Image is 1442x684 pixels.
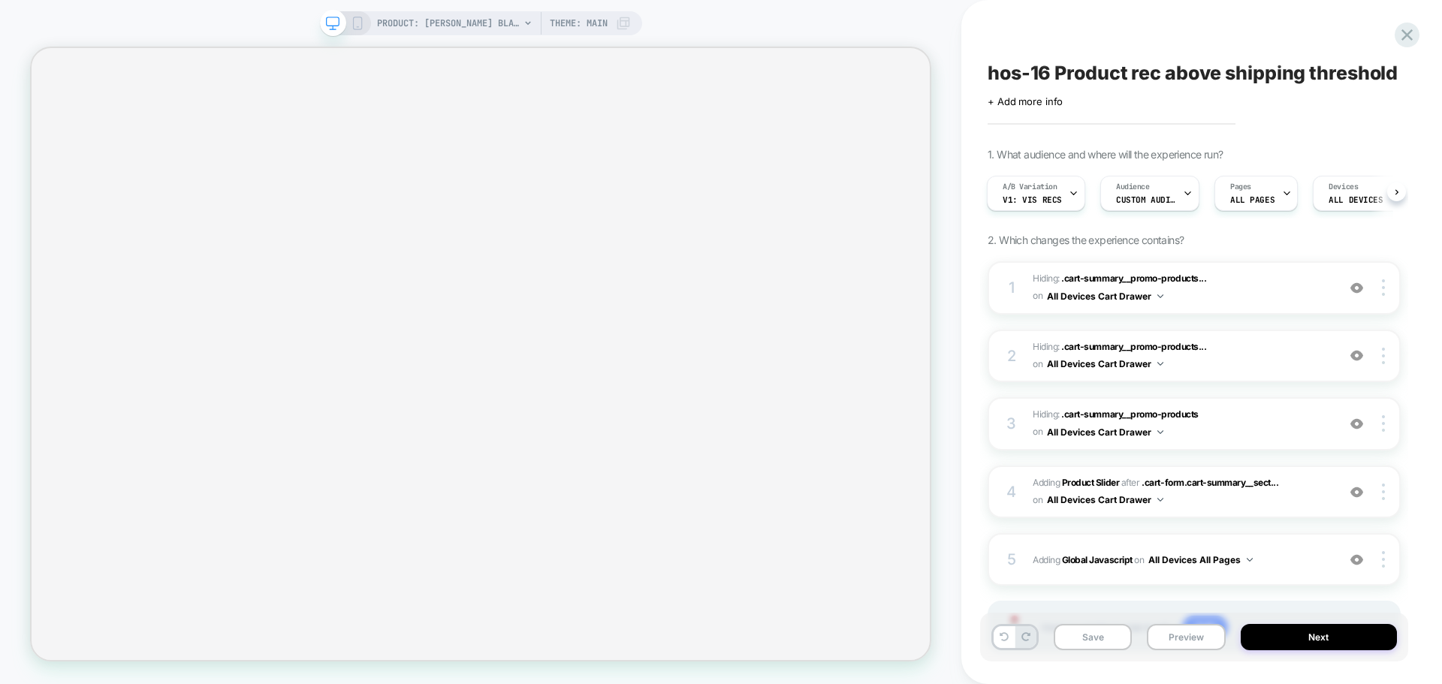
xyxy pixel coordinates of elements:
[1033,356,1042,372] span: on
[1147,624,1225,650] button: Preview
[1054,624,1132,650] button: Save
[550,11,608,35] span: Theme: MAIN
[1062,477,1119,488] b: Product Slider
[1382,415,1385,432] img: close
[1116,194,1176,205] span: Custom Audience
[1033,270,1329,306] span: Hiding :
[1033,550,1329,569] span: Adding
[1157,498,1163,502] img: down arrow
[1047,490,1163,509] button: All Devices Cart Drawer
[1033,406,1329,441] span: Hiding :
[1157,430,1163,434] img: down arrow
[1004,342,1019,369] div: 2
[1116,182,1150,192] span: Audience
[1230,182,1251,192] span: Pages
[1062,554,1133,565] b: Global Javascript
[1033,423,1042,440] span: on
[1047,423,1163,441] button: All Devices Cart Drawer
[1004,546,1019,573] div: 5
[377,11,520,35] span: PRODUCT: [PERSON_NAME] Blaze [PERSON_NAME] [PERSON_NAME]
[988,95,1063,107] span: + Add more info
[1350,486,1363,499] img: crossed eye
[1004,478,1019,505] div: 4
[1382,484,1385,500] img: close
[988,62,1398,84] span: hos-16 Product rec above shipping threshold
[988,148,1223,161] span: 1. What audience and where will the experience run?
[1230,194,1275,205] span: ALL PAGES
[1350,282,1363,294] img: crossed eye
[1142,477,1278,488] span: .cart-form.cart-summary__sect...
[1033,477,1119,488] span: Adding
[1121,477,1140,488] span: AFTER
[1157,294,1163,298] img: down arrow
[988,234,1184,246] span: 2. Which changes the experience contains?
[1033,492,1042,508] span: on
[1004,410,1019,437] div: 3
[1061,341,1206,352] span: .cart-summary__promo-products...
[1382,279,1385,296] img: close
[1033,339,1329,374] span: Hiding :
[1134,552,1144,568] span: on
[1004,274,1019,301] div: 1
[1382,551,1385,568] img: close
[1003,182,1057,192] span: A/B Variation
[1350,417,1363,430] img: crossed eye
[1329,194,1383,205] span: ALL DEVICES
[1047,287,1163,306] button: All Devices Cart Drawer
[1241,624,1398,650] button: Next
[1382,348,1385,364] img: close
[1047,354,1163,373] button: All Devices Cart Drawer
[1003,194,1062,205] span: v1: vis recs
[1247,558,1253,562] img: down arrow
[1157,362,1163,366] img: down arrow
[1061,408,1198,420] span: .cart-summary__promo-products
[1350,553,1363,566] img: crossed eye
[1329,182,1358,192] span: Devices
[1350,349,1363,362] img: crossed eye
[1033,288,1042,304] span: on
[1061,273,1206,284] span: .cart-summary__promo-products...
[1148,550,1253,569] button: All Devices All Pages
